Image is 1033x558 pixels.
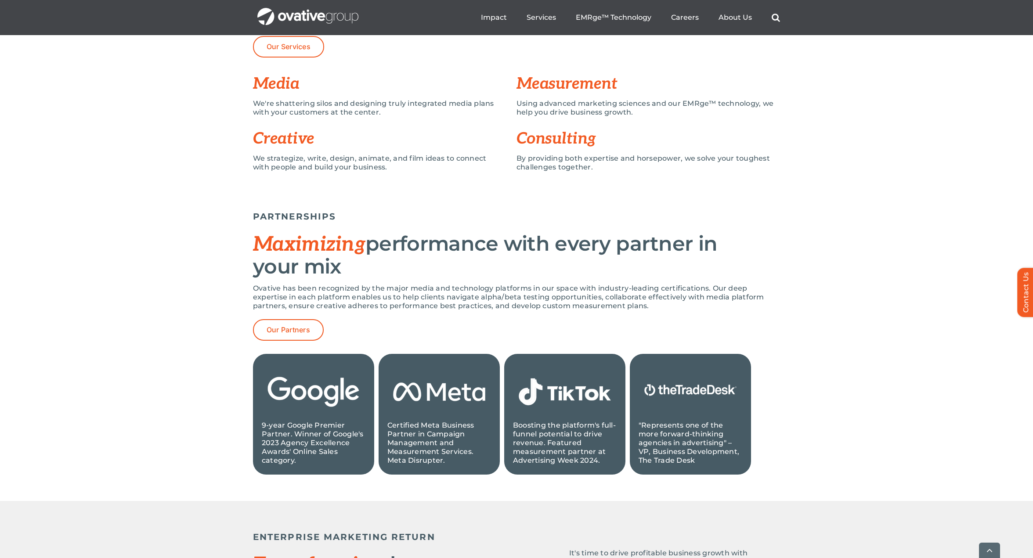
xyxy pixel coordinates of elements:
span: Our Services [267,43,311,51]
p: Certified Meta Business Partner in Campaign Management and Measurement Services. Meta Disrupter. [387,421,491,465]
nav: Menu [481,4,780,32]
a: About Us [719,13,752,22]
img: 3 [387,363,491,421]
h5: ENTERPRISE MARKETING RETURN [253,532,780,542]
h3: Measurement [516,75,780,93]
a: Our Services [253,36,324,58]
img: 1 [513,363,617,421]
img: Copy of Untitled Design (1) [639,363,742,421]
a: Search [772,13,780,22]
p: 9-year Google Premier Partner. Winner of Google's 2023 Agency Excellence Awards' Online Sales cat... [262,421,365,465]
p: Ovative has been recognized by the major media and technology platforms in our space with industr... [253,284,780,310]
a: OG_Full_horizontal_WHT [257,7,358,15]
h3: Media [253,75,516,93]
p: We're shattering silos and designing truly integrated media plans with your customers at the center. [253,99,503,117]
a: Our Partners [253,319,324,341]
p: Using advanced marketing sciences and our EMRge™ technology, we help you drive business growth. [516,99,780,117]
h3: Creative [253,130,516,148]
h3: Consulting [516,130,780,148]
h2: performance with every partner in your mix [253,233,780,277]
p: We strategize, write, design, animate, and film ideas to connect with people and build your busin... [253,154,503,172]
a: Services [527,13,556,22]
p: "Represents one of the more forward-thinking agencies in advertising" – VP, Business Development,... [639,421,742,465]
a: Careers [671,13,699,22]
h5: PARTNERSHIPS [253,211,780,222]
p: Boosting the platform's full-funnel potential to drive revenue. Featured measurement partner at A... [513,421,617,465]
p: By providing both expertise and horsepower, we solve your toughest challenges together. [516,154,780,172]
a: EMRge™ Technology [576,13,651,22]
a: Impact [481,13,507,22]
span: Maximizing [253,232,365,257]
img: 2 [262,363,365,421]
span: Our Partners [267,326,310,334]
